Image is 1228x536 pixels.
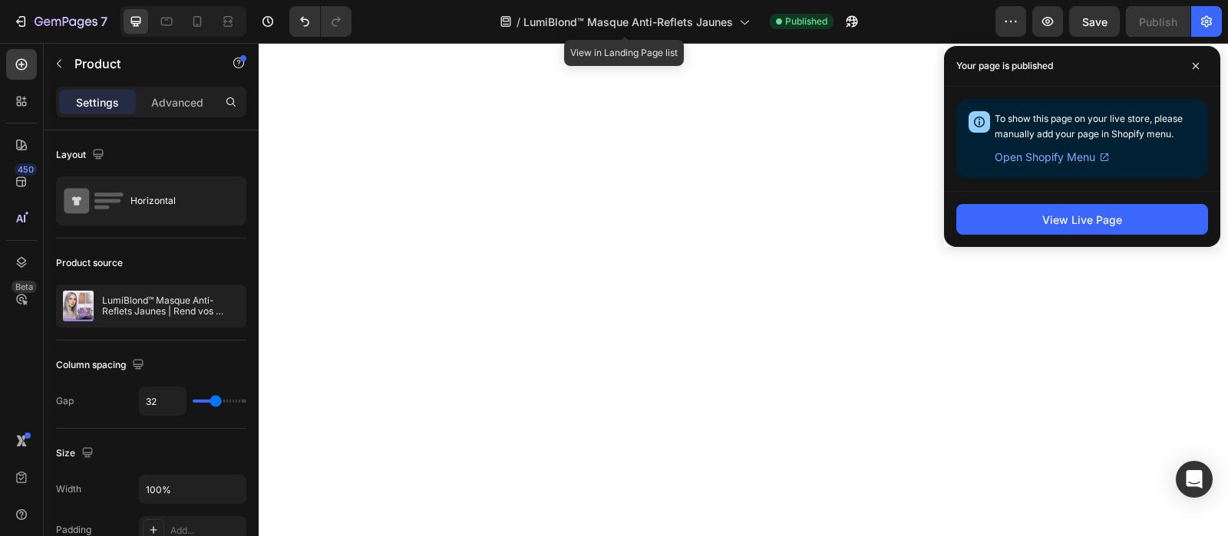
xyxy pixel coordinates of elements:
[56,145,107,166] div: Layout
[523,14,733,30] span: LumiBlond™ Masque Anti-Reflets Jaunes
[130,183,224,219] div: Horizontal
[56,355,147,376] div: Column spacing
[76,94,119,110] p: Settings
[101,12,107,31] p: 7
[102,295,239,317] p: LumiBlond™ Masque Anti-Reflets Jaunes | Rend vos cheveux doux et brillants en 5 minutes!
[259,43,1228,536] iframe: Design area
[56,443,97,464] div: Size
[56,256,123,270] div: Product source
[1176,461,1213,498] div: Open Intercom Messenger
[517,14,520,30] span: /
[151,94,203,110] p: Advanced
[995,148,1095,166] span: Open Shopify Menu
[140,475,246,503] input: Auto
[785,15,827,28] span: Published
[15,163,37,176] div: 450
[1069,6,1120,37] button: Save
[1042,212,1122,228] div: View Live Page
[56,394,74,408] div: Gap
[956,58,1053,74] p: Your page is published
[56,482,81,496] div: Width
[63,291,94,321] img: product feature img
[289,6,352,37] div: Undo/Redo
[1082,15,1108,28] span: Save
[1126,6,1190,37] button: Publish
[995,113,1183,140] span: To show this page on your live store, please manually add your page in Shopify menu.
[956,204,1208,235] button: View Live Page
[140,387,186,415] input: Auto
[6,6,114,37] button: 7
[74,54,205,73] p: Product
[1139,14,1177,30] div: Publish
[12,281,37,293] div: Beta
